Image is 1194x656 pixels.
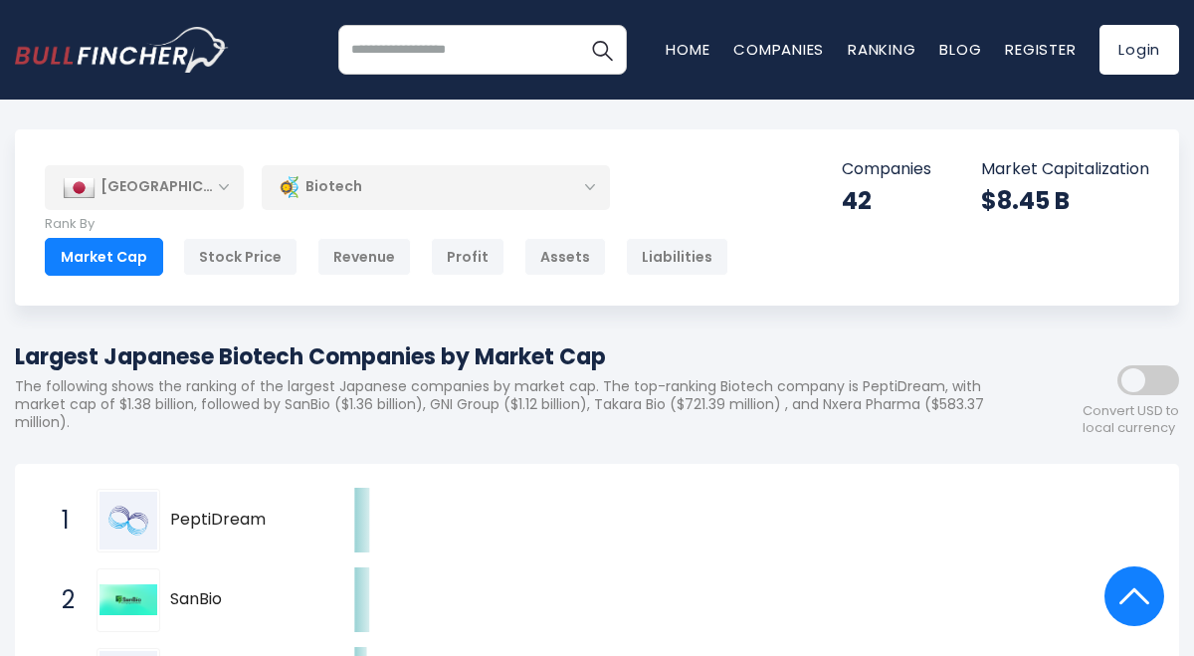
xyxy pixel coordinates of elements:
[431,238,504,276] div: Profit
[99,584,157,614] img: SanBio
[1005,39,1076,60] a: Register
[45,216,728,233] p: Rank By
[262,164,610,210] div: Biotech
[626,238,728,276] div: Liabilities
[15,27,229,73] a: Go to homepage
[981,159,1149,180] p: Market Capitalization
[170,510,320,531] span: PeptiDream
[733,39,824,60] a: Companies
[52,504,72,538] span: 1
[1083,403,1179,437] span: Convert USD to local currency
[170,589,320,610] span: SanBio
[45,238,163,276] div: Market Cap
[15,27,229,73] img: bullfincher logo
[842,159,931,180] p: Companies
[45,165,244,209] div: [GEOGRAPHIC_DATA]
[52,583,72,617] span: 2
[577,25,627,75] button: Search
[15,377,1000,432] p: The following shows the ranking of the largest Japanese companies by market cap. The top-ranking ...
[1099,25,1179,75] a: Login
[524,238,606,276] div: Assets
[981,185,1149,216] div: $8.45 B
[317,238,411,276] div: Revenue
[15,340,1000,373] h1: Largest Japanese Biotech Companies by Market Cap
[183,238,298,276] div: Stock Price
[848,39,915,60] a: Ranking
[99,492,157,549] img: PeptiDream
[842,185,931,216] div: 42
[666,39,709,60] a: Home
[939,39,981,60] a: Blog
